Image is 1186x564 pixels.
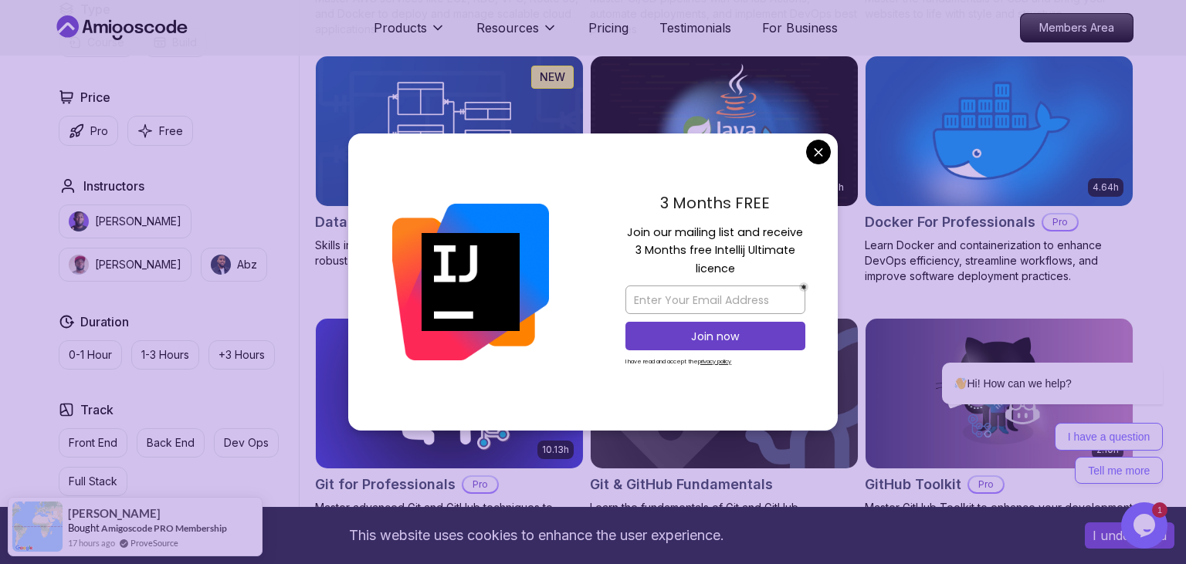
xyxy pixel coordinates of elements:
[237,257,257,272] p: Abz
[316,56,583,206] img: Database Design & Implementation card
[315,500,584,546] p: Master advanced Git and GitHub techniques to optimize your development workflow and collaboration...
[141,347,189,363] p: 1-3 Hours
[893,224,1171,495] iframe: chat widget
[68,536,115,549] span: 17 hours ago
[591,56,858,206] img: Docker for Java Developers card
[59,467,127,496] button: Full Stack
[59,116,118,146] button: Pro
[80,88,110,106] h2: Price
[315,318,584,546] a: Git for Professionals card10.13hGit for ProfessionalsProMaster advanced Git and GitHub techniques...
[866,56,1133,206] img: Docker For Professionals card
[866,319,1133,468] img: GitHub Toolkit card
[59,204,191,238] button: instructor img[PERSON_NAME]
[374,19,427,37] p: Products
[69,211,89,231] img: instructor img
[95,257,181,272] p: [PERSON_NAME]
[1085,522,1174,549] button: Accept cookies
[1043,214,1077,230] p: Pro
[315,238,584,268] p: Skills in database design and SQL for efficient, robust backend development
[1020,13,1133,42] a: Members Area
[90,123,108,139] p: Pro
[659,19,731,37] a: Testimonials
[865,238,1133,284] p: Learn Docker and containerization to enhance DevOps efficiency, streamline workflows, and improve...
[865,500,1133,531] p: Master GitHub Toolkit to enhance your development workflow and collaboration efficiency.
[542,444,569,456] p: 10.13h
[137,428,205,458] button: Back End
[69,347,112,363] p: 0-1 Hour
[315,56,584,268] a: Database Design & Implementation card1.70hNEWDatabase Design & ImplementationProSkills in databas...
[68,522,100,534] span: Bought
[540,69,565,85] p: NEW
[224,435,269,451] p: Dev Ops
[463,477,497,492] p: Pro
[131,340,199,370] button: 1-3 Hours
[590,474,773,495] h2: Git & GitHub Fundamentals
[159,123,183,139] p: Free
[219,347,265,363] p: +3 Hours
[214,428,279,458] button: Dev Ops
[80,400,114,419] h2: Track
[211,255,231,275] img: instructor img
[590,500,859,515] p: Learn the fundamentals of Git and GitHub.
[127,116,193,146] button: Free
[83,177,144,195] h2: Instructors
[316,319,583,468] img: Git for Professionals card
[101,522,227,534] a: Amigoscode PRO Membership
[762,19,838,37] a: For Business
[476,19,539,37] p: Resources
[588,19,629,37] a: Pricing
[59,340,122,370] button: 0-1 Hour
[374,19,446,49] button: Products
[12,502,63,552] img: provesource social proof notification image
[69,474,117,489] p: Full Stack
[69,255,89,275] img: instructor img
[95,214,181,229] p: [PERSON_NAME]
[865,211,1035,233] h2: Docker For Professionals
[59,248,191,282] button: instructor img[PERSON_NAME]
[201,248,267,282] button: instructor imgAbz
[147,435,195,451] p: Back End
[590,56,859,299] a: Docker for Java Developers card1.45hDocker for Java DevelopersProMaster Docker to containerize an...
[12,518,1062,552] div: This website uses cookies to enhance the user experience.
[315,211,540,233] h2: Database Design & Implementation
[1121,502,1171,549] iframe: chat widget
[315,474,456,495] h2: Git for Professionals
[69,435,117,451] p: Front End
[1093,181,1119,194] p: 4.64h
[865,56,1133,284] a: Docker For Professionals card4.64hDocker For ProfessionalsProLearn Docker and containerization to...
[476,19,557,49] button: Resources
[865,318,1133,531] a: GitHub Toolkit card2.10hGitHub ToolkitProMaster GitHub Toolkit to enhance your development workfl...
[80,312,129,331] h2: Duration
[865,474,961,495] h2: GitHub Toolkit
[68,507,161,520] span: [PERSON_NAME]
[1021,14,1133,42] p: Members Area
[59,428,127,458] button: Front End
[208,340,275,370] button: +3 Hours
[130,536,178,549] a: ProveSource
